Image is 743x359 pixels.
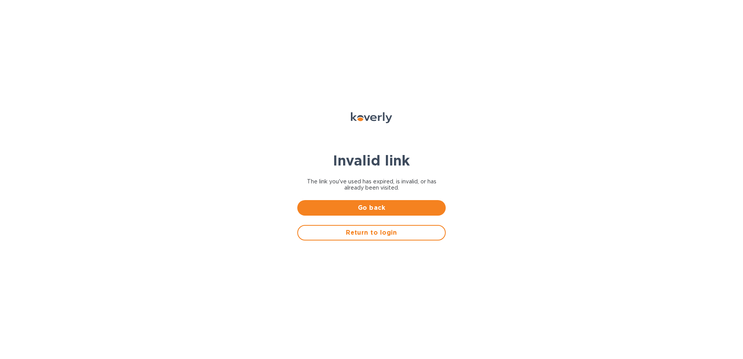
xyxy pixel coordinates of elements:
[333,152,410,169] b: Invalid link
[351,112,392,123] img: Koverly
[297,225,446,240] button: Return to login
[297,200,446,216] button: Go back
[304,228,439,237] span: Return to login
[303,203,440,213] span: Go back
[297,178,446,191] span: The link you've used has expired, is invalid, or has already been visited.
